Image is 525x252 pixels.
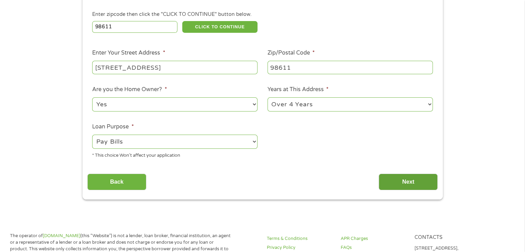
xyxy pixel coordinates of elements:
[182,21,257,33] button: CLICK TO CONTINUE
[379,174,438,191] input: Next
[92,150,257,159] div: * This choice Won’t affect your application
[92,61,257,74] input: 1 Main Street
[267,235,332,242] a: Terms & Conditions
[268,86,329,93] label: Years at This Address
[92,11,432,18] div: Enter zipcode then click the "CLICK TO CONTINUE" button below.
[92,21,177,33] input: Enter Zipcode (e.g 01510)
[92,123,134,130] label: Loan Purpose
[92,49,165,57] label: Enter Your Street Address
[92,86,167,93] label: Are you the Home Owner?
[87,174,146,191] input: Back
[341,235,406,242] a: APR Charges
[268,49,315,57] label: Zip/Postal Code
[267,244,332,251] a: Privacy Policy
[341,244,406,251] a: FAQs
[43,233,80,239] a: [DOMAIN_NAME]
[414,234,480,241] h4: Contacts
